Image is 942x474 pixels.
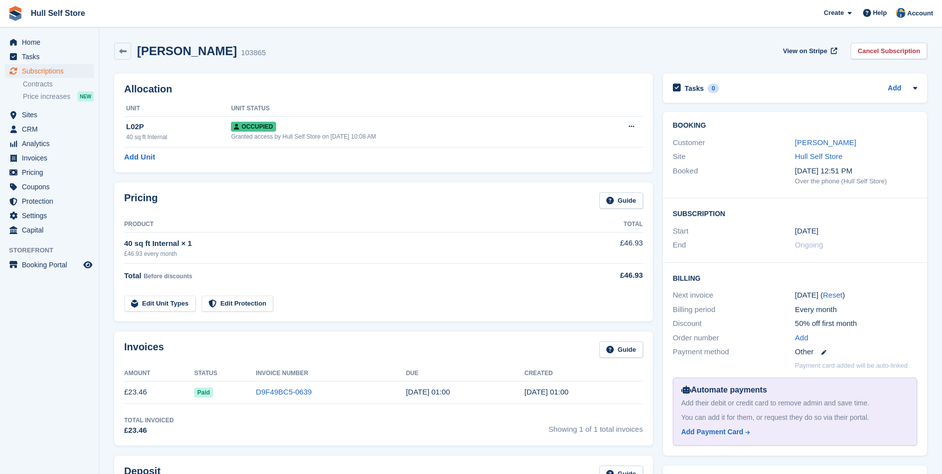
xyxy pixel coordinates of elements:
[795,138,856,147] a: [PERSON_NAME]
[22,64,81,78] span: Subscriptions
[126,121,231,133] div: L02P
[406,366,524,382] th: Due
[241,47,266,59] div: 103865
[126,133,231,142] div: 40 sq ft Internal
[673,122,917,130] h2: Booking
[194,366,256,382] th: Status
[23,91,94,102] a: Price increases NEW
[795,226,818,237] time: 2025-08-28 00:00:00 UTC
[5,50,94,64] a: menu
[823,291,842,299] a: Reset
[406,388,450,396] time: 2025-08-29 00:00:00 UTC
[681,384,909,396] div: Automate payments
[256,388,312,396] a: D9F49BC5-0639
[124,83,643,95] h2: Allocation
[231,122,276,132] span: Occupied
[673,165,795,186] div: Booked
[673,273,917,283] h2: Billing
[524,366,643,382] th: Created
[194,388,213,397] span: Paid
[82,259,94,271] a: Preview store
[5,137,94,151] a: menu
[124,249,574,258] div: £46.93 every month
[851,43,927,59] a: Cancel Subscription
[5,35,94,49] a: menu
[202,296,273,312] a: Edit Protection
[888,83,901,94] a: Add
[5,223,94,237] a: menu
[124,101,231,117] th: Unit
[124,217,574,233] th: Product
[77,91,94,101] div: NEW
[795,176,917,186] div: Over the phone (Hull Self Store)
[124,271,142,280] span: Total
[673,318,795,329] div: Discount
[137,44,237,58] h2: [PERSON_NAME]
[824,8,844,18] span: Create
[5,108,94,122] a: menu
[907,8,933,18] span: Account
[795,240,823,249] span: Ongoing
[779,43,839,59] a: View on Stripe
[574,270,643,281] div: £46.93
[681,398,909,408] div: Add their debit or credit card to remove admin and save time.
[673,151,795,162] div: Site
[873,8,887,18] span: Help
[124,416,174,425] div: Total Invoiced
[681,412,909,423] div: You can add it for them, or request they do so via their portal.
[673,290,795,301] div: Next invoice
[673,332,795,344] div: Order number
[22,108,81,122] span: Sites
[22,50,81,64] span: Tasks
[5,180,94,194] a: menu
[574,217,643,233] th: Total
[124,152,155,163] a: Add Unit
[673,226,795,237] div: Start
[795,346,917,358] div: Other
[22,180,81,194] span: Coupons
[22,165,81,179] span: Pricing
[795,304,917,316] div: Every month
[256,366,406,382] th: Invoice Number
[795,318,917,329] div: 50% off first month
[685,84,704,93] h2: Tasks
[22,137,81,151] span: Analytics
[524,388,569,396] time: 2025-08-28 00:00:06 UTC
[795,290,917,301] div: [DATE] ( )
[22,122,81,136] span: CRM
[681,427,743,437] div: Add Payment Card
[231,132,591,141] div: Granted access by Hull Self Store on [DATE] 10:08 AM
[673,137,795,149] div: Customer
[5,122,94,136] a: menu
[231,101,591,117] th: Unit Status
[22,209,81,223] span: Settings
[599,192,643,209] a: Guide
[23,79,94,89] a: Contracts
[5,258,94,272] a: menu
[124,192,158,209] h2: Pricing
[144,273,192,280] span: Before discounts
[124,366,194,382] th: Amount
[795,361,908,371] p: Payment card added will be auto-linked
[5,165,94,179] a: menu
[5,194,94,208] a: menu
[124,341,164,358] h2: Invoices
[673,346,795,358] div: Payment method
[795,332,808,344] a: Add
[124,296,196,312] a: Edit Unit Types
[783,46,827,56] span: View on Stripe
[22,194,81,208] span: Protection
[574,232,643,263] td: £46.93
[124,381,194,403] td: £23.46
[124,238,574,249] div: 40 sq ft Internal × 1
[549,416,643,436] span: Showing 1 of 1 total invoices
[27,5,89,21] a: Hull Self Store
[708,84,719,93] div: 0
[22,223,81,237] span: Capital
[9,245,99,255] span: Storefront
[5,209,94,223] a: menu
[22,35,81,49] span: Home
[673,208,917,218] h2: Subscription
[22,151,81,165] span: Invoices
[23,92,71,101] span: Price increases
